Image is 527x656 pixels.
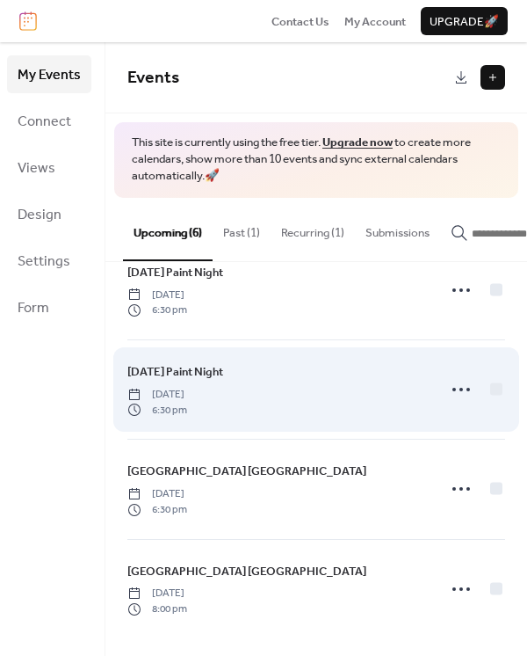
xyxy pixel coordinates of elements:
[7,102,91,140] a: Connect
[127,562,366,581] a: [GEOGRAPHIC_DATA] [GEOGRAPHIC_DATA]
[127,387,187,403] span: [DATE]
[344,12,406,30] a: My Account
[18,295,49,322] span: Form
[344,13,406,31] span: My Account
[127,264,223,281] span: [DATE] Paint Night
[7,195,91,233] a: Design
[18,201,61,229] span: Design
[127,502,187,518] span: 6:30 pm
[127,462,366,481] a: [GEOGRAPHIC_DATA] [GEOGRAPHIC_DATA]
[7,149,91,186] a: Views
[123,198,213,261] button: Upcoming (6)
[355,198,440,259] button: Submissions
[18,248,70,275] span: Settings
[127,62,179,94] span: Events
[213,198,271,259] button: Past (1)
[127,288,187,303] span: [DATE]
[18,155,55,182] span: Views
[127,486,187,502] span: [DATE]
[7,55,91,93] a: My Events
[271,198,355,259] button: Recurring (1)
[127,601,187,617] span: 8:00 pm
[127,362,223,382] a: [DATE] Paint Night
[19,11,37,31] img: logo
[271,13,329,31] span: Contact Us
[127,563,366,580] span: [GEOGRAPHIC_DATA] [GEOGRAPHIC_DATA]
[127,263,223,282] a: [DATE] Paint Night
[127,302,187,318] span: 6:30 pm
[322,131,393,154] a: Upgrade now
[7,288,91,326] a: Form
[18,62,81,89] span: My Events
[18,108,71,135] span: Connect
[271,12,329,30] a: Contact Us
[127,586,187,601] span: [DATE]
[430,13,499,31] span: Upgrade 🚀
[127,363,223,381] span: [DATE] Paint Night
[127,403,187,419] span: 6:30 pm
[132,135,501,185] span: This site is currently using the free tier. to create more calendars, show more than 10 events an...
[421,7,508,35] button: Upgrade🚀
[7,242,91,280] a: Settings
[127,463,366,480] span: [GEOGRAPHIC_DATA] [GEOGRAPHIC_DATA]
